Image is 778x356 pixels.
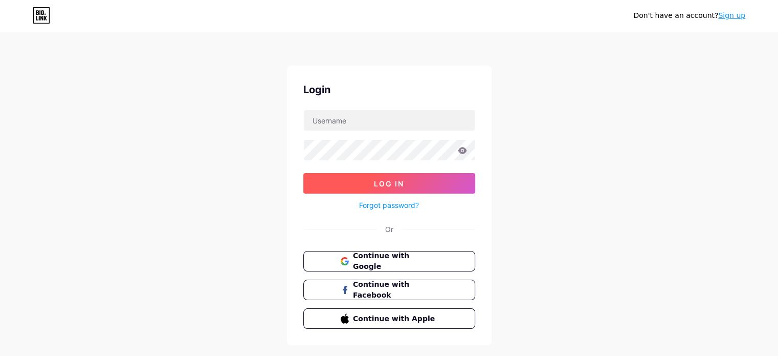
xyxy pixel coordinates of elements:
[304,110,475,131] input: Username
[633,10,745,21] div: Don't have an account?
[374,179,404,188] span: Log In
[303,82,475,97] div: Login
[303,251,475,271] button: Continue with Google
[303,280,475,300] button: Continue with Facebook
[359,200,419,211] a: Forgot password?
[303,308,475,329] button: Continue with Apple
[303,173,475,194] button: Log In
[353,313,437,324] span: Continue with Apple
[353,250,437,272] span: Continue with Google
[385,224,393,235] div: Or
[718,11,745,19] a: Sign up
[353,279,437,301] span: Continue with Facebook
